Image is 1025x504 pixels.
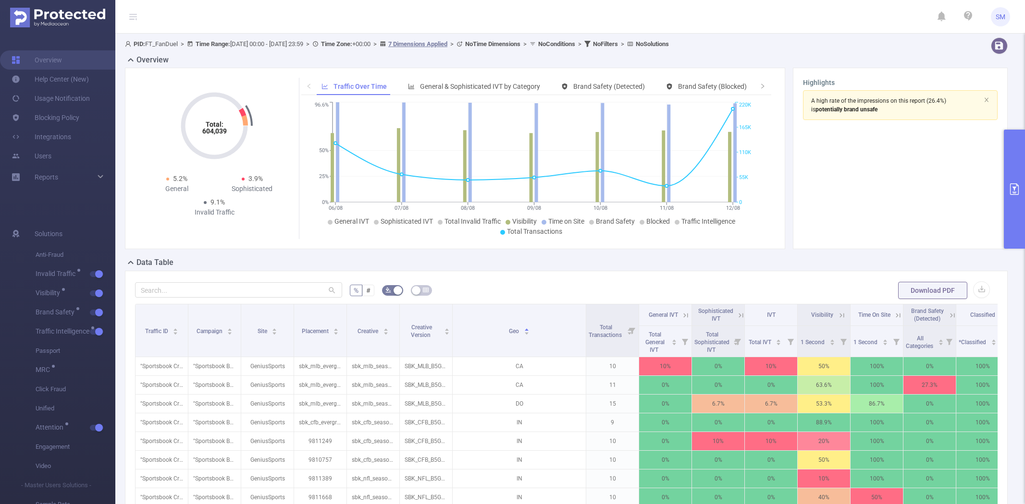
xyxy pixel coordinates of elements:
p: 100% [851,413,903,432]
i: icon: caret-up [524,327,529,330]
span: MRC [36,366,53,373]
span: Passport [36,341,115,360]
span: Engagement [36,437,115,456]
p: 100% [956,469,1009,488]
span: 3.9% [248,175,263,182]
a: Blocking Policy [12,108,79,127]
span: SM [996,7,1005,26]
p: 0% [692,451,744,469]
p: 27.3% [903,376,956,394]
i: icon: caret-down [882,341,888,344]
span: Video [36,456,115,476]
span: (26.4%) [811,97,946,113]
a: Users [12,146,51,166]
button: Download PDF [898,282,967,299]
p: sbk_mlb_evergreen-prospecting-banner_co_160x600 [9715524] [294,357,346,375]
span: Time on Site [548,217,584,225]
tspan: 07/08 [395,205,408,211]
div: Sort [524,327,530,333]
div: General [139,184,214,194]
span: Sophisticated IVT [698,308,733,322]
p: 9811249 [294,432,346,450]
p: sbk_cfb_season-dynamic_320x50.zip [4627969] [347,413,399,432]
i: icon: caret-down [776,341,781,344]
p: "Sportsbook Beta Testing" [280108] [188,451,241,469]
p: GeniusSports [241,413,294,432]
p: 0% [639,413,692,432]
p: 0% [903,395,956,413]
p: IN [453,451,586,469]
span: Visibility [36,289,63,296]
i: icon: caret-down [445,331,450,334]
span: 1 Second [801,339,826,346]
i: icon: caret-up [445,327,450,330]
span: Solutions [35,224,62,243]
p: 100% [851,432,903,450]
span: Geo [509,328,520,335]
b: No Conditions [538,40,575,48]
p: 100% [956,376,1009,394]
span: # [366,287,370,294]
div: Sort [333,327,339,333]
b: PID: [134,40,145,48]
i: Filter menu [837,326,850,357]
u: 7 Dimensions Applied [388,40,447,48]
i: icon: caret-up [383,327,388,330]
div: Sort [991,338,997,344]
span: is [811,106,877,113]
i: Filter menu [625,304,639,357]
p: SBK_MLB_B5G150BW_FD-PLAYER_na_na_CO [37771070] [400,357,452,375]
tspan: Total: [206,120,223,128]
i: icon: caret-down [272,331,277,334]
i: Filter menu [784,326,797,357]
b: potentially brand unsafe [815,106,877,113]
i: icon: caret-up [272,327,277,330]
p: 0% [745,451,797,469]
p: 10% [798,469,850,488]
i: icon: close [984,97,989,103]
p: sbk_mlb_evergreen-prospecting-banner_co_970x250 [9781145] [294,376,346,394]
p: 100% [956,451,1009,469]
span: > [447,40,457,48]
span: Unified [36,399,115,418]
i: icon: caret-up [829,338,835,341]
p: sbk_cfb_season-dynamic_728x90.zip [4627959] [347,432,399,450]
p: "Sportsbook Beta Testing" [280108] [188,357,241,375]
p: 15 [586,395,639,413]
i: Filter menu [889,326,903,357]
span: > [178,40,187,48]
p: sbk_nfl_season-dynamic_728x90.zip [4882441] [347,469,399,488]
span: Reports [35,173,58,181]
i: Filter menu [995,326,1009,357]
i: Filter menu [678,326,692,357]
p: 100% [956,432,1009,450]
b: Time Zone: [321,40,352,48]
span: > [575,40,584,48]
p: 0% [692,357,744,375]
i: icon: caret-down [991,341,996,344]
tspan: 220K [739,102,751,108]
p: 10 [586,451,639,469]
tspan: 165K [739,124,751,131]
img: Protected Media [10,8,105,27]
p: sbk_mlb_season-dynamic_160x600.zip [4628030] [347,357,399,375]
div: Sort [227,327,233,333]
a: Usage Notification [12,89,90,108]
span: Blocked [646,217,670,225]
p: 0% [692,376,744,394]
span: Attention [36,424,67,431]
span: 9.1% [210,198,225,206]
i: icon: caret-up [991,338,996,341]
p: IN [453,432,586,450]
span: Total Transactions [507,228,562,235]
div: Sort [173,327,178,333]
p: CA [453,376,586,394]
div: Sort [671,338,677,344]
p: "Sportsbook Creative Beta" [27356] [136,413,188,432]
span: Creative Version [411,324,432,338]
p: sbk_mlb_season-dynamic_970x250.zip [4627924] [347,376,399,394]
p: 10 [586,469,639,488]
p: IN [453,413,586,432]
span: Traffic Over Time [333,83,387,90]
i: icon: caret-up [882,338,888,341]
